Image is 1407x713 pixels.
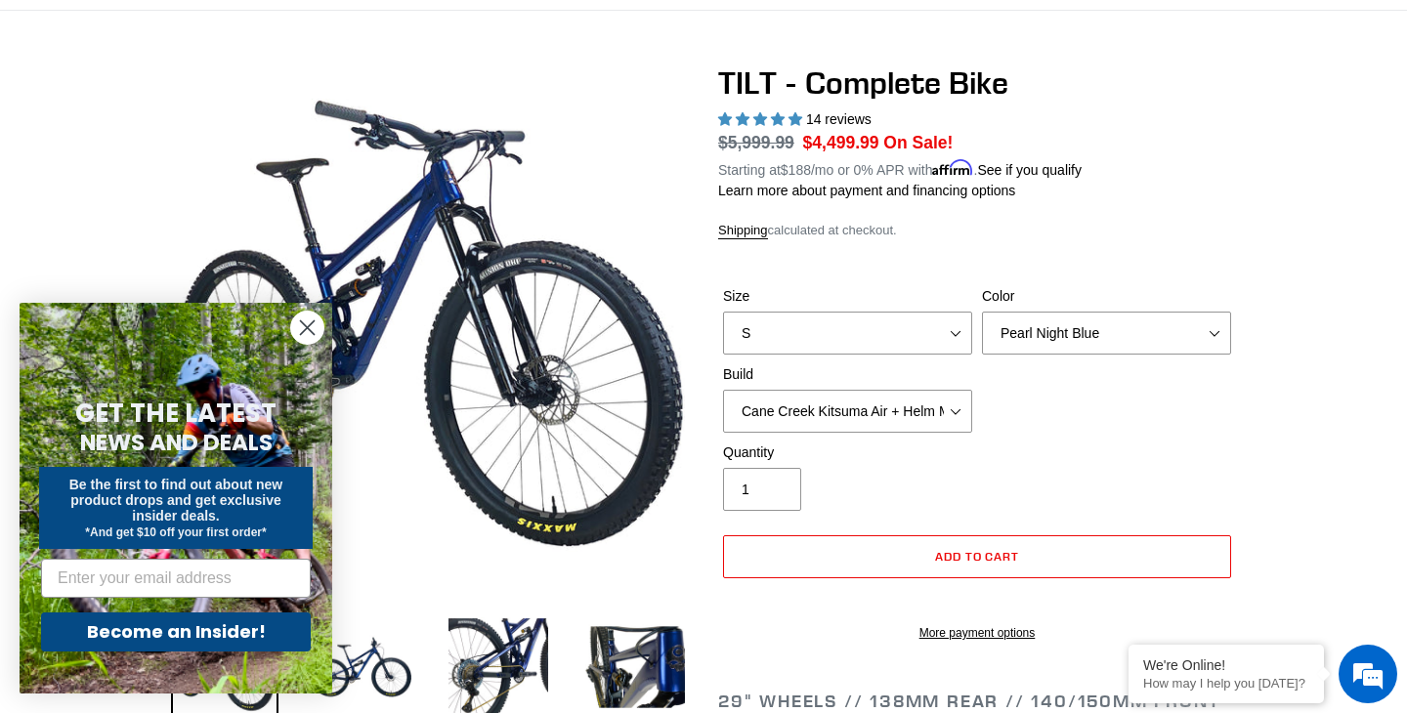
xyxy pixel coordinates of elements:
[723,624,1231,642] a: More payment options
[41,612,311,651] button: Become an Insider!
[718,183,1015,198] a: Learn more about payment and financing options
[1143,676,1309,691] p: How may I help you today?
[718,111,806,127] span: 5.00 stars
[803,133,879,152] span: $4,499.99
[723,535,1231,578] button: Add to cart
[935,549,1020,564] span: Add to cart
[883,130,953,155] span: On Sale!
[723,364,972,385] label: Build
[718,133,794,152] s: $5,999.99
[85,525,266,539] span: *And get $10 off your first order*
[723,442,972,463] label: Quantity
[1143,657,1309,673] div: We're Online!
[718,155,1082,181] p: Starting at /mo or 0% APR with .
[718,223,768,239] a: Shipping
[41,559,311,598] input: Enter your email address
[69,477,283,524] span: Be the first to find out about new product drops and get exclusive insider deals.
[982,286,1231,307] label: Color
[723,286,972,307] label: Size
[977,162,1082,178] a: See if you qualify - Learn more about Affirm Financing (opens in modal)
[718,691,1236,712] h2: 29" Wheels // 138mm Rear // 140/150mm Front
[75,396,277,431] span: GET THE LATEST
[718,64,1236,102] h1: TILT - Complete Bike
[80,427,273,458] span: NEWS AND DEALS
[718,221,1236,240] div: calculated at checkout.
[932,159,973,176] span: Affirm
[806,111,872,127] span: 14 reviews
[781,162,811,178] span: $188
[290,311,324,345] button: Close dialog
